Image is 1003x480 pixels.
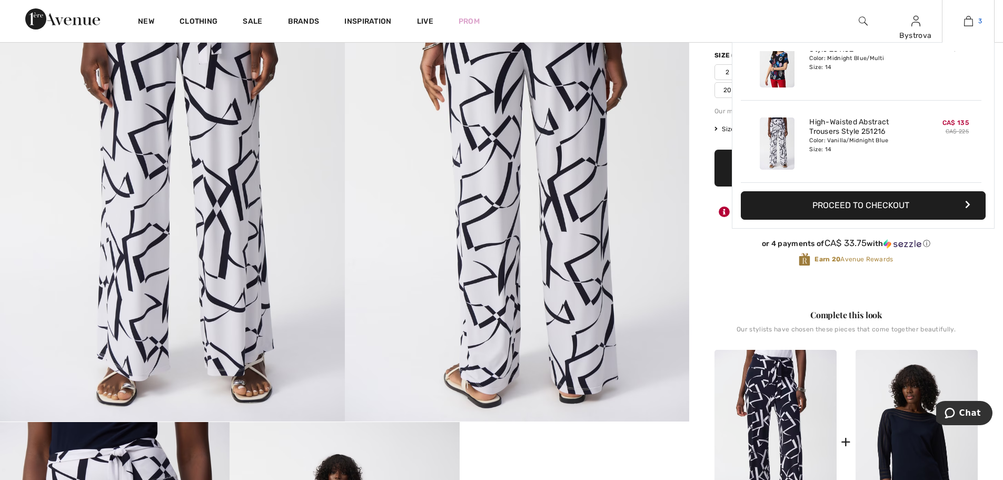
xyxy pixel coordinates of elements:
[760,35,795,87] img: Abstract Boat Neck Top Style 251132
[859,15,868,27] img: search the website
[714,326,978,341] div: Our stylists have chosen these pieces that come together beautifully.
[138,17,154,28] a: New
[946,128,969,135] s: CA$ 225
[714,238,978,249] div: or 4 payments of with
[815,256,840,263] strong: Earn 20
[714,64,741,80] span: 2
[946,46,969,53] s: CA$ 149
[714,124,754,134] span: Size Guide
[964,15,973,27] img: My Bag
[890,30,941,41] div: Bystrova
[714,51,890,60] div: Size ([GEOGRAPHIC_DATA]/[GEOGRAPHIC_DATA]):
[815,254,893,264] span: Avenue Rewards
[344,17,391,28] span: Inspiration
[741,191,986,220] button: Proceed to Checkout
[809,54,913,71] div: Color: Midnight Blue/Multi Size: 14
[883,239,921,249] img: Sezzle
[760,117,795,170] img: High-Waisted Abstract Trousers Style 251216
[288,17,320,28] a: Brands
[714,202,978,221] div: Clearance item. Store credit only.
[809,136,913,153] div: Color: Vanilla/Midnight Blue Size: 14
[25,8,100,30] img: 1ère Avenue
[809,117,913,136] a: High-Waisted Abstract Trousers Style 251216
[825,238,867,248] span: CA$ 33.75
[714,309,978,321] div: Complete this look
[714,106,978,116] div: Our model is 5'9"/175 cm and wears a size 6.
[417,16,433,27] a: Live
[936,401,992,427] iframe: Opens a widget where you can chat to one of our agents
[841,430,851,454] div: +
[714,238,978,252] div: or 4 payments ofCA$ 33.75withSezzle Click to learn more about Sezzle
[714,150,978,187] button: Add to Bag
[180,17,217,28] a: Clothing
[799,252,810,267] img: Avenue Rewards
[978,16,982,26] span: 3
[459,16,480,27] a: Prom
[942,15,994,27] a: 3
[942,119,969,126] span: CA$ 135
[714,82,741,98] span: 20
[911,15,920,27] img: My Info
[911,16,920,26] a: Sign In
[243,17,262,28] a: Sale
